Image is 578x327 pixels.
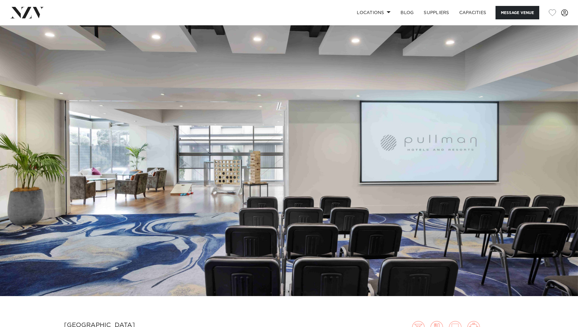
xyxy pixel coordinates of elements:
[454,6,491,19] a: Capacities
[10,7,44,18] img: nzv-logo.png
[496,6,539,19] button: Message Venue
[352,6,396,19] a: Locations
[396,6,419,19] a: BLOG
[419,6,454,19] a: SUPPLIERS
